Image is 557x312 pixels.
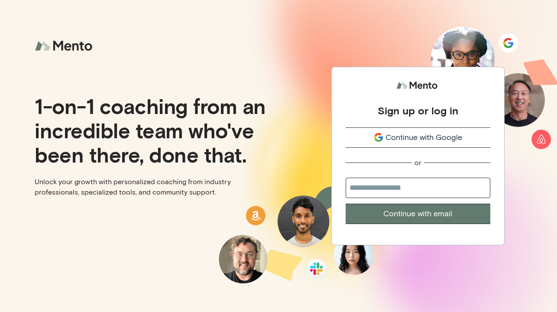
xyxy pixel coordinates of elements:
[385,132,462,143] span: Continue with Google
[35,94,272,166] p: 1-on-1 coaching from an incredible team who've been there, done that.
[35,35,95,58] img: logo
[346,127,490,148] button: Continue with Google
[378,104,458,117] div: Sign up or log in
[35,177,272,198] p: Unlock your growth with personalized coaching from industry professionals, specialized tools, and...
[415,158,421,167] div: or
[346,204,490,224] button: Continue with email
[396,78,440,94] img: logo.svg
